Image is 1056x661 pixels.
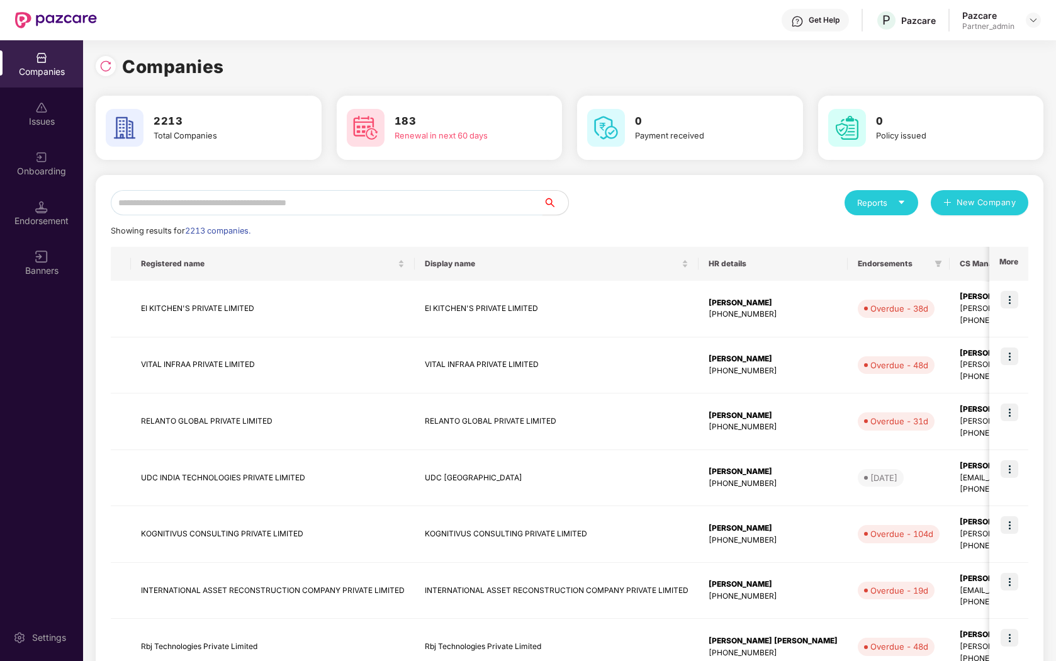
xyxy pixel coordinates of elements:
[870,359,928,371] div: Overdue - 48d
[1001,347,1018,365] img: icon
[1001,516,1018,534] img: icon
[709,579,838,590] div: [PERSON_NAME]
[35,201,48,213] img: svg+xml;base64,PHN2ZyB3aWR0aD0iMTQuNSIgaGVpZ2h0PSIxNC41IiB2aWV3Qm94PSIwIDAgMTYgMTYiIGZpbGw9Im5vbm...
[962,9,1014,21] div: Pazcare
[932,256,945,271] span: filter
[542,190,569,215] button: search
[122,53,224,81] h1: Companies
[870,640,928,653] div: Overdue - 48d
[957,196,1016,209] span: New Company
[395,130,528,142] div: Renewal in next 60 days
[131,337,415,394] td: VITAL INFRAA PRIVATE LIMITED
[1001,629,1018,647] img: icon
[415,247,699,281] th: Display name
[709,421,838,433] div: [PHONE_NUMBER]
[28,631,70,644] div: Settings
[13,631,26,644] img: svg+xml;base64,PHN2ZyBpZD0iU2V0dGluZy0yMHgyMCIgeG1sbnM9Imh0dHA6Ly93d3cudzMub3JnLzIwMDAvc3ZnIiB3aW...
[131,247,415,281] th: Registered name
[35,151,48,164] img: svg+xml;base64,PHN2ZyB3aWR0aD0iMjAiIGhlaWdodD0iMjAiIHZpZXdCb3g9IjAgMCAyMCAyMCIgZmlsbD0ibm9uZSIgeG...
[1028,15,1038,25] img: svg+xml;base64,PHN2ZyBpZD0iRHJvcGRvd24tMzJ4MzIiIHhtbG5zPSJodHRwOi8vd3d3LnczLm9yZy8yMDAwL3N2ZyIgd2...
[1001,460,1018,478] img: icon
[709,647,838,659] div: [PHONE_NUMBER]
[901,14,936,26] div: Pazcare
[858,259,930,269] span: Endorsements
[415,281,699,337] td: EI KITCHEN'S PRIVATE LIMITED
[15,12,97,28] img: New Pazcare Logo
[415,450,699,507] td: UDC [GEOGRAPHIC_DATA]
[185,226,250,235] span: 2213 companies.
[415,337,699,394] td: VITAL INFRAA PRIVATE LIMITED
[131,450,415,507] td: UDC INDIA TECHNOLOGIES PRIVATE LIMITED
[882,13,890,28] span: P
[709,523,838,534] div: [PERSON_NAME]
[876,130,1009,142] div: Policy issued
[131,563,415,619] td: INTERNATIONAL ASSET RECONSTRUCTION COMPANY PRIVATE LIMITED
[425,259,679,269] span: Display name
[931,190,1028,215] button: plusNew Company
[709,297,838,309] div: [PERSON_NAME]
[99,60,112,72] img: svg+xml;base64,PHN2ZyBpZD0iUmVsb2FkLTMyeDMyIiB4bWxucz0iaHR0cDovL3d3dy53My5vcmcvMjAwMC9zdmciIHdpZH...
[809,15,840,25] div: Get Help
[131,506,415,563] td: KOGNITIVUS CONSULTING PRIVATE LIMITED
[870,472,897,484] div: [DATE]
[141,259,395,269] span: Registered name
[709,466,838,478] div: [PERSON_NAME]
[828,109,866,147] img: svg+xml;base64,PHN2ZyB4bWxucz0iaHR0cDovL3d3dy53My5vcmcvMjAwMC9zdmciIHdpZHRoPSI2MCIgaGVpZ2h0PSI2MC...
[962,21,1014,31] div: Partner_admin
[791,15,804,28] img: svg+xml;base64,PHN2ZyBpZD0iSGVscC0zMngzMiIgeG1sbnM9Imh0dHA6Ly93d3cudzMub3JnLzIwMDAvc3ZnIiB3aWR0aD...
[943,198,952,208] span: plus
[415,506,699,563] td: KOGNITIVUS CONSULTING PRIVATE LIMITED
[870,415,928,427] div: Overdue - 31d
[111,226,250,235] span: Showing results for
[709,308,838,320] div: [PHONE_NUMBER]
[897,198,906,206] span: caret-down
[635,130,768,142] div: Payment received
[709,353,838,365] div: [PERSON_NAME]
[709,410,838,422] div: [PERSON_NAME]
[1001,404,1018,421] img: icon
[709,635,838,647] div: [PERSON_NAME] [PERSON_NAME]
[870,584,928,597] div: Overdue - 19d
[870,528,933,540] div: Overdue - 104d
[35,101,48,114] img: svg+xml;base64,PHN2ZyBpZD0iSXNzdWVzX2Rpc2FibGVkIiB4bWxucz0iaHR0cDovL3d3dy53My5vcmcvMjAwMC9zdmciIH...
[709,478,838,490] div: [PHONE_NUMBER]
[935,260,942,268] span: filter
[154,130,287,142] div: Total Companies
[106,109,143,147] img: svg+xml;base64,PHN2ZyB4bWxucz0iaHR0cDovL3d3dy53My5vcmcvMjAwMC9zdmciIHdpZHRoPSI2MCIgaGVpZ2h0PSI2MC...
[347,109,385,147] img: svg+xml;base64,PHN2ZyB4bWxucz0iaHR0cDovL3d3dy53My5vcmcvMjAwMC9zdmciIHdpZHRoPSI2MCIgaGVpZ2h0PSI2MC...
[131,281,415,337] td: EI KITCHEN'S PRIVATE LIMITED
[1001,291,1018,308] img: icon
[989,247,1028,281] th: More
[857,196,906,209] div: Reports
[395,113,528,130] h3: 183
[35,251,48,263] img: svg+xml;base64,PHN2ZyB3aWR0aD0iMTYiIGhlaWdodD0iMTYiIHZpZXdCb3g9IjAgMCAxNiAxNiIgZmlsbD0ibm9uZSIgeG...
[709,365,838,377] div: [PHONE_NUMBER]
[709,534,838,546] div: [PHONE_NUMBER]
[35,52,48,64] img: svg+xml;base64,PHN2ZyBpZD0iQ29tcGFuaWVzIiB4bWxucz0iaHR0cDovL3d3dy53My5vcmcvMjAwMC9zdmciIHdpZHRoPS...
[699,247,848,281] th: HR details
[542,198,568,208] span: search
[415,393,699,450] td: RELANTO GLOBAL PRIVATE LIMITED
[131,393,415,450] td: RELANTO GLOBAL PRIVATE LIMITED
[587,109,625,147] img: svg+xml;base64,PHN2ZyB4bWxucz0iaHR0cDovL3d3dy53My5vcmcvMjAwMC9zdmciIHdpZHRoPSI2MCIgaGVpZ2h0PSI2MC...
[415,563,699,619] td: INTERNATIONAL ASSET RECONSTRUCTION COMPANY PRIVATE LIMITED
[870,302,928,315] div: Overdue - 38d
[154,113,287,130] h3: 2213
[635,113,768,130] h3: 0
[1001,573,1018,590] img: icon
[709,590,838,602] div: [PHONE_NUMBER]
[876,113,1009,130] h3: 0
